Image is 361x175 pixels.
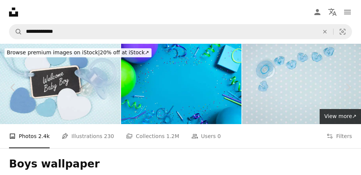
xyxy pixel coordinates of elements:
button: Clear [317,25,333,39]
span: 0 [217,132,221,140]
a: Home — Unsplash [9,8,18,17]
span: Browse premium images on iStock | [7,49,100,55]
img: Bright festive blue background with birthday party accessories [121,44,241,124]
a: View more↗ [320,109,361,124]
span: 230 [104,132,114,140]
span: 20% off at iStock ↗ [7,49,149,55]
button: Language [325,5,340,20]
h1: Boys wallpaper [9,157,352,171]
a: Next [335,51,361,124]
button: Menu [340,5,355,20]
a: Users 0 [191,124,221,148]
button: Search Unsplash [9,25,22,39]
button: Visual search [334,25,352,39]
a: Illustrations 230 [62,124,114,148]
span: View more ↗ [324,113,356,119]
span: 1.2M [166,132,179,140]
button: Filters [326,124,352,148]
form: Find visuals sitewide [9,24,352,39]
a: Collections 1.2M [126,124,179,148]
a: Log in / Sign up [310,5,325,20]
